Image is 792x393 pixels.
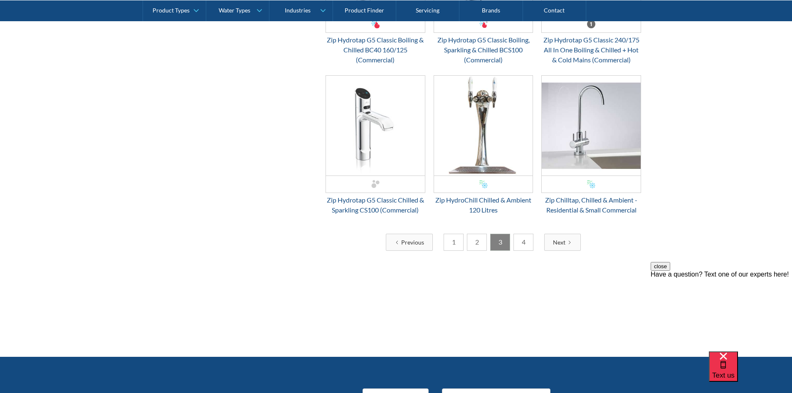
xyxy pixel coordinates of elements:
[434,35,533,65] div: Zip Hydrotap G5 Classic Boiling, Sparkling & Chilled BCS100 (Commercial)
[326,35,425,65] div: Zip Hydrotap G5 Classic Boiling & Chilled BC40 160/125 (Commercial)
[544,234,581,251] a: Next Page
[153,7,190,14] div: Product Types
[386,234,433,251] a: Previous Page
[326,195,425,215] div: Zip Hydrotap G5 Classic Chilled & Sparkling CS100 (Commercial)
[219,7,250,14] div: Water Types
[542,76,641,175] img: Zip Chilltap, Chilled & Ambient - Residential & Small Commercial
[541,195,641,215] div: Zip Chilltap, Chilled & Ambient - Residential & Small Commercial
[553,238,565,247] div: Next
[434,195,533,215] div: Zip HydroChill Chilled & Ambient 120 Litres
[513,234,533,251] a: 4
[467,234,487,251] a: 2
[541,75,641,215] a: Zip Chilltap, Chilled & Ambient - Residential & Small CommercialZip Chilltap, Chilled & Ambient -...
[326,76,425,175] img: Zip Hydrotap G5 Classic Chilled & Sparkling CS100 (Commercial)
[326,234,641,251] div: List
[326,75,425,215] a: Zip Hydrotap G5 Classic Chilled & Sparkling CS100 (Commercial)Zip Hydrotap G5 Classic Chilled & S...
[651,262,792,362] iframe: podium webchat widget prompt
[541,35,641,65] div: Zip Hydrotap G5 Classic 240/175 All In One Boiling & Chilled + Hot & Cold Mains (Commercial)
[285,7,311,14] div: Industries
[434,76,533,175] img: Zip HydroChill Chilled & Ambient 120 Litres
[444,234,464,251] a: 1
[401,238,424,247] div: Previous
[709,351,792,393] iframe: podium webchat widget bubble
[490,234,510,251] a: 3
[434,75,533,215] a: Zip HydroChill Chilled & Ambient 120 LitresZip HydroChill Chilled & Ambient 120 Litres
